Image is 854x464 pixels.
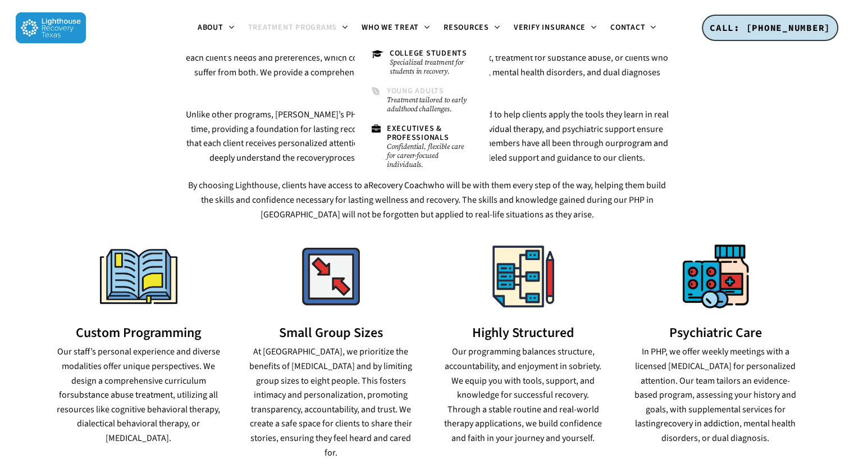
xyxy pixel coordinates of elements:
p: PHP is an ideal option for individuals seeking follow-up care after residential treatment or for ... [182,22,672,108]
a: CALL: [PHONE_NUMBER] [702,15,838,42]
a: Verify Insurance [507,24,604,33]
a: substance abuse treatment [70,389,173,401]
a: Young AdultsTreatment tailored to early adulthood challenges. [366,81,478,119]
p: Our programming balances structure, accountability, and enjoyment in sobriety. We equip you with ... [441,345,606,445]
span: Verify Insurance [514,22,586,33]
span: Contact [610,22,645,33]
a: College StudentsSpecialized treatment for students in recovery. [366,44,478,81]
span: CALL: [PHONE_NUMBER] [710,22,830,33]
a: individual therapy [474,123,542,135]
small: Confidential, flexible care for career-focused individuals. [387,142,473,169]
p: At [GEOGRAPHIC_DATA], we prioritize the benefits of [MEDICAL_DATA] and by limiting group sizes to... [249,345,413,460]
a: Treatment Programs [241,24,355,33]
span: Resources [444,22,489,33]
a: About [191,24,241,33]
a: recovery in addiction [660,417,739,430]
small: Specialized treatment for students in recovery. [390,58,473,76]
a: Executives & ProfessionalsConfidential, flexible care for career-focused individuals. [366,119,478,175]
span: Executives & Professionals [387,123,449,143]
a: Recovery Coach [368,179,428,192]
p: Unlike other programs, [PERSON_NAME]’s PHP curriculum is specifically designed to help clients ap... [182,108,672,179]
h3: Small Group Sizes [249,326,413,340]
a: program and deeply understand the recovery [209,137,668,164]
img: Lighthouse Recovery Texas [16,12,86,43]
p: In PHP, we offer weekly meetings with a licensed [MEDICAL_DATA] for personalized attention. Our t... [633,345,798,445]
h3: Highly Structured [441,326,606,340]
span: About [198,22,223,33]
a: Who We Treat [355,24,437,33]
h3: Psychiatric Care [633,326,798,340]
span: Young Adults [387,85,444,97]
a: Resources [437,24,507,33]
span: College Students [390,48,467,59]
small: Treatment tailored to early adulthood challenges. [387,95,473,113]
span: Treatment Programs [248,22,337,33]
p: By choosing Lighthouse, clients have access to a who will be with them every step of the way, hel... [182,179,672,222]
p: Our staff’s personal experience and diverse modalities offer unique perspectives. We design a com... [57,345,221,445]
span: Who We Treat [362,22,419,33]
a: Contact [604,24,663,33]
h3: Custom Programming [57,326,221,340]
